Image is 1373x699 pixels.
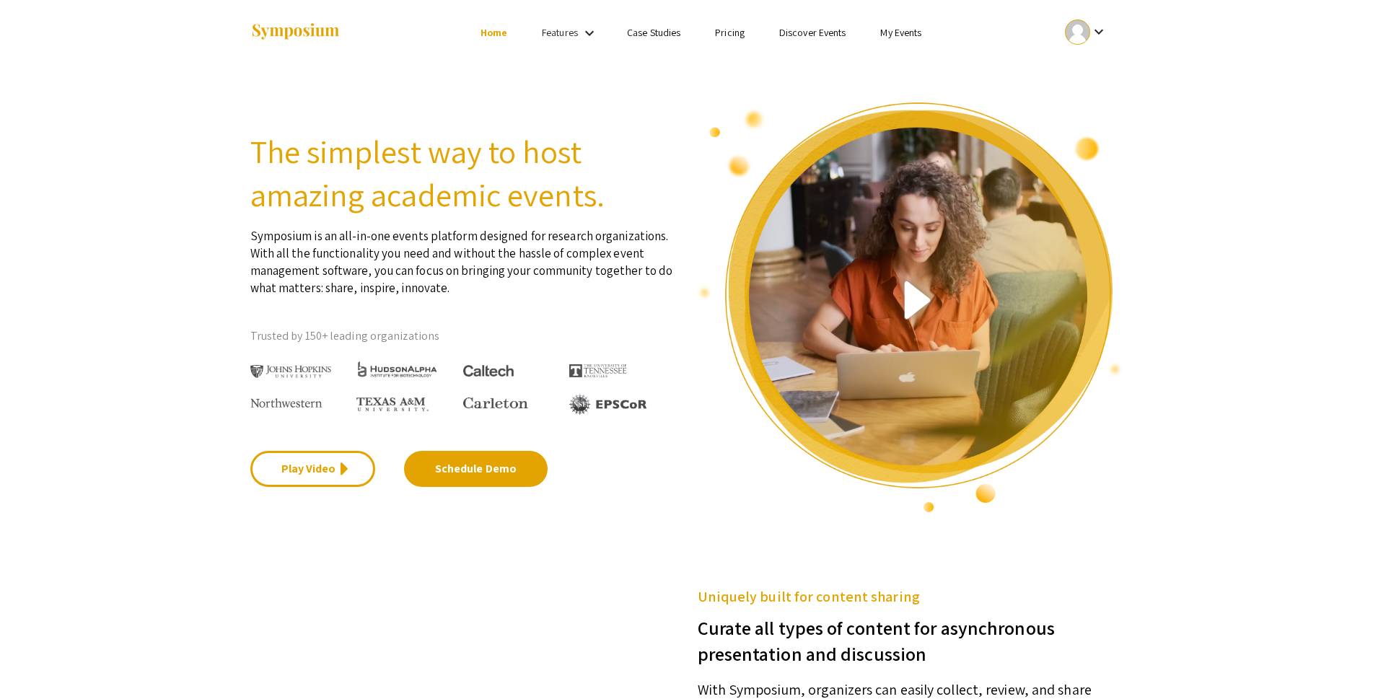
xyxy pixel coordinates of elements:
img: Caltech [463,365,514,377]
button: Expand account dropdown [1050,16,1123,48]
a: Schedule Demo [404,451,548,487]
img: Johns Hopkins University [250,365,332,379]
mat-icon: Expand Features list [581,25,598,42]
mat-icon: Expand account dropdown [1090,23,1107,40]
img: Texas A&M University [356,397,429,412]
img: Northwestern [250,398,323,407]
img: video overview of Symposium [698,101,1123,514]
h3: Curate all types of content for asynchronous presentation and discussion [698,607,1123,667]
img: The University of Tennessee [569,364,627,377]
a: Pricing [715,26,745,39]
img: EPSCOR [569,394,649,415]
img: HudsonAlpha [356,361,438,377]
p: Trusted by 150+ leading organizations [250,325,676,347]
a: My Events [880,26,921,39]
a: Discover Events [779,26,846,39]
h5: Uniquely built for content sharing [698,586,1123,607]
a: Home [481,26,507,39]
iframe: Chat [11,634,61,688]
a: Case Studies [627,26,680,39]
a: Play Video [250,451,375,487]
p: Symposium is an all-in-one events platform designed for research organizations. With all the func... [250,216,676,296]
img: Symposium by ForagerOne [250,22,341,42]
img: Carleton [463,397,528,409]
h2: The simplest way to host amazing academic events. [250,130,676,216]
a: Features [542,26,578,39]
